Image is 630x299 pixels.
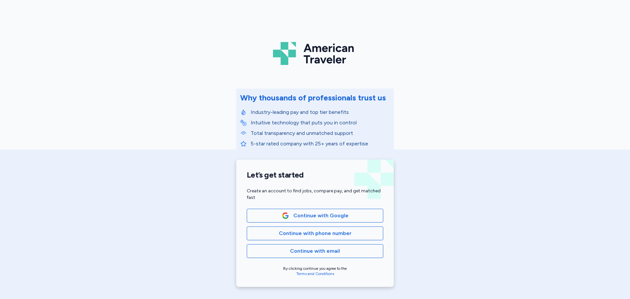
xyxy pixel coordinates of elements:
[251,108,390,116] p: Industry-leading pay and top tier benefits
[247,209,383,223] button: Google LogoContinue with Google
[282,212,289,219] img: Google Logo
[251,119,390,127] p: Intuitive technology that puts you in control
[251,129,390,137] p: Total transparency and unmatched support
[290,247,340,255] span: Continue with email
[293,212,348,220] span: Continue with Google
[247,170,383,180] h1: Let’s get started
[247,188,383,201] div: Create an account to find jobs, compare pay, and get matched fast
[296,271,334,276] a: Terms and Conditions
[240,93,386,103] div: Why thousands of professionals trust us
[273,39,357,68] img: Logo
[247,266,383,276] div: By clicking continue you agree to the
[247,226,383,240] button: Continue with phone number
[251,140,390,148] p: 5-star rated company with 25+ years of expertise
[247,244,383,258] button: Continue with email
[279,229,351,237] span: Continue with phone number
